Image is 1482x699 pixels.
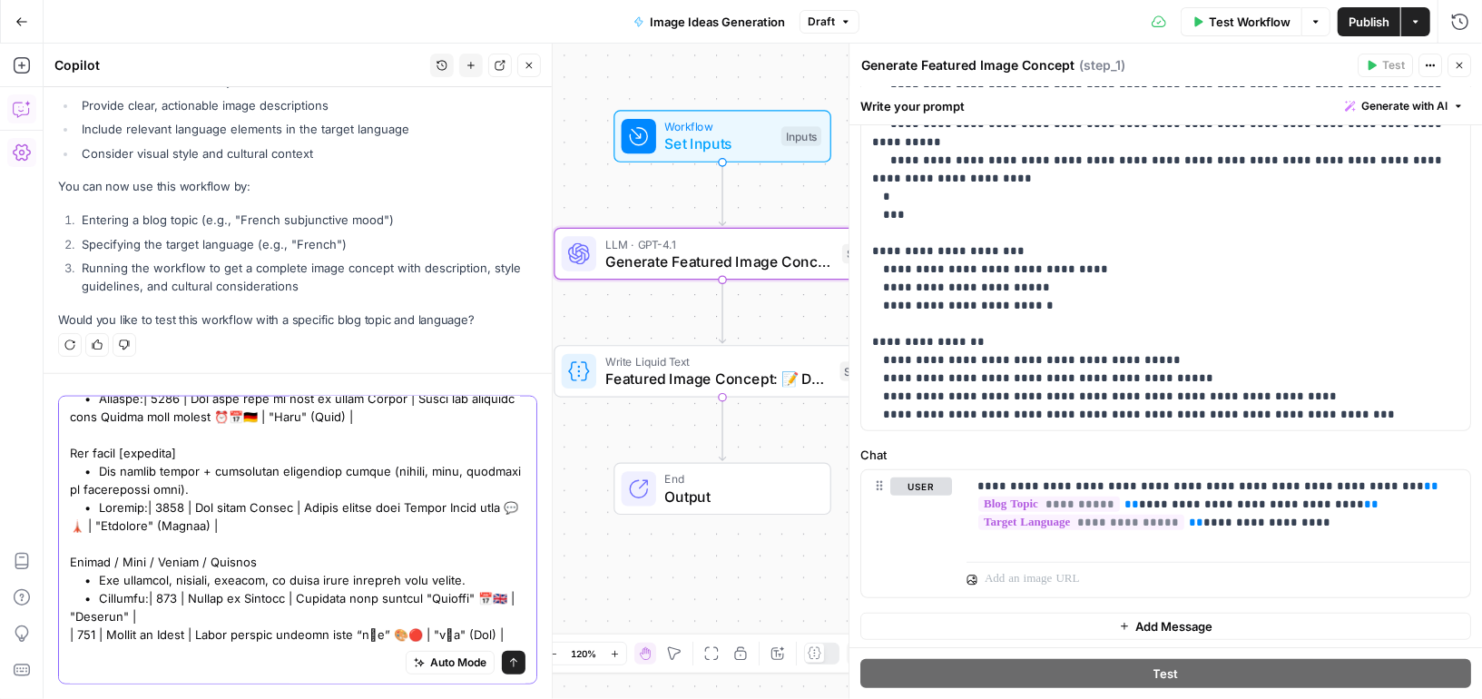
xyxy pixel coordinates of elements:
[554,345,891,398] div: Write Liquid TextFeatured Image Concept: 📝 Description: {{ step_1.output.image_description }} 🎨 V...
[77,144,537,162] li: Consider visual style and cultural context
[781,126,821,146] div: Inputs
[1338,94,1471,118] button: Generate with AI
[623,7,796,36] button: Image Ideas Generation
[1181,7,1301,36] button: Test Workflow
[605,368,831,389] span: Featured Image Concept: 📝 Description: {{ step_1.output.image_description }} 🎨 Visual Style: {{ s...
[554,110,891,162] div: WorkflowSet InputsInputs
[720,279,726,343] g: Edge from step_1 to step_2
[665,486,813,507] span: Output
[77,259,537,295] li: Running the workflow to get a complete image concept with description, style guidelines, and cult...
[860,446,1471,464] label: Chat
[605,251,834,272] span: Generate Featured Image Concept
[572,646,597,661] span: 120%
[77,120,537,138] li: Include relevant language elements in the target language
[1349,13,1389,31] span: Publish
[800,10,859,34] button: Draft
[1382,57,1405,74] span: Test
[77,211,537,229] li: Entering a blog topic (e.g., "French subjunctive mood")
[54,56,425,74] div: Copilot
[554,228,891,281] div: LLM · GPT-4.1Generate Featured Image ConceptStep 1
[1153,665,1179,683] span: Test
[665,118,773,135] span: Workflow
[860,659,1471,688] button: Test
[430,655,486,671] span: Auto Mode
[605,235,834,252] span: LLM · GPT-4.1
[650,13,785,31] span: Image Ideas Generation
[58,177,537,196] p: You can now use this workflow by:
[1079,56,1125,74] span: ( step_1 )
[605,353,831,370] span: Write Liquid Text
[808,14,835,30] span: Draft
[406,651,495,674] button: Auto Mode
[720,397,726,461] g: Edge from step_2 to end
[554,463,891,516] div: EndOutput
[77,96,537,114] li: Provide clear, actionable image descriptions
[665,470,813,487] span: End
[665,133,773,155] span: Set Inputs
[1361,98,1448,114] span: Generate with AI
[890,477,952,496] button: user
[720,162,726,226] g: Edge from start to step_1
[861,56,1075,74] textarea: Generate Featured Image Concept
[1338,7,1400,36] button: Publish
[1209,13,1291,31] span: Test Workflow
[1135,617,1212,635] span: Add Message
[861,470,952,597] div: user
[1358,54,1413,77] button: Test
[849,87,1482,124] div: Write your prompt
[860,613,1471,640] button: Add Message
[77,235,537,253] li: Specifying the target language (e.g., "French")
[58,310,537,330] p: Would you like to test this workflow with a specific blog topic and language?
